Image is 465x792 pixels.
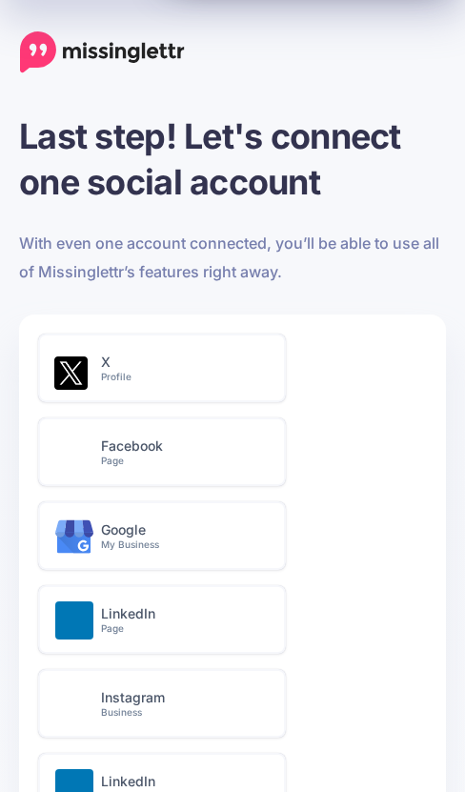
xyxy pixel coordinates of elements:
[54,356,88,390] img: twitter-square.png
[38,417,427,486] a: FacebookPage
[101,355,265,383] h6: X
[38,669,427,738] a: InstagramBusiness
[19,115,401,203] span: Last step! Let's connect one social account
[101,438,265,467] h6: Facebook
[55,518,93,556] img: google-business.svg
[38,501,427,570] a: GoogleMy Business
[20,31,185,73] a: Home
[38,334,427,402] a: XProfile
[101,522,265,551] h6: Google
[101,690,265,719] h6: Instagram
[38,585,427,654] a: LinkedInPage
[101,538,265,551] small: My Business
[101,706,265,719] small: Business
[19,229,446,286] p: With even one account connected, you’ll be able to use all of Missinglettr’s features right away.
[101,606,265,635] h6: LinkedIn
[101,455,265,467] small: Page
[101,371,265,383] small: Profile
[101,622,265,635] small: Page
